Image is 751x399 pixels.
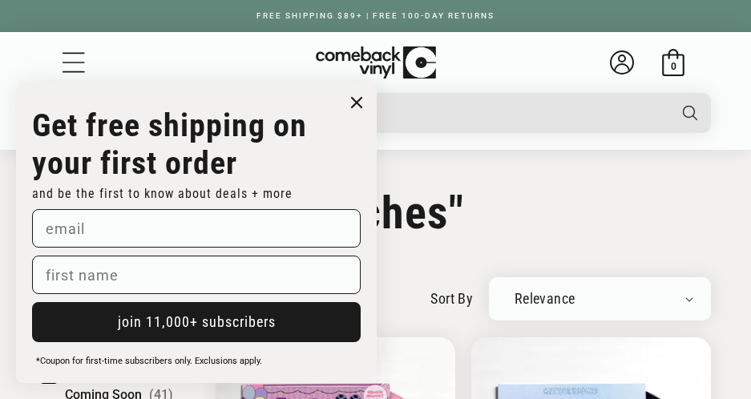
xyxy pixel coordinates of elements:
span: and be the first to know about deals + more [32,186,293,201]
label: sort by [430,288,473,309]
div: Search [40,93,711,133]
span: *Coupon for first-time subscribers only. Exclusions apply. [36,356,262,366]
input: first name [32,256,361,294]
button: join 11,000+ subscribers [32,302,361,342]
strong: Get free shipping on your first order [32,107,307,182]
img: ComebackVinyl.com [316,46,436,79]
button: Close dialog [345,91,369,115]
button: Search [668,93,713,133]
a: FREE SHIPPING $89+ | FREE 100-DAY RETURNS [240,11,511,20]
summary: Menu [60,49,87,76]
span: 0 [671,60,676,72]
input: email [32,209,361,248]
